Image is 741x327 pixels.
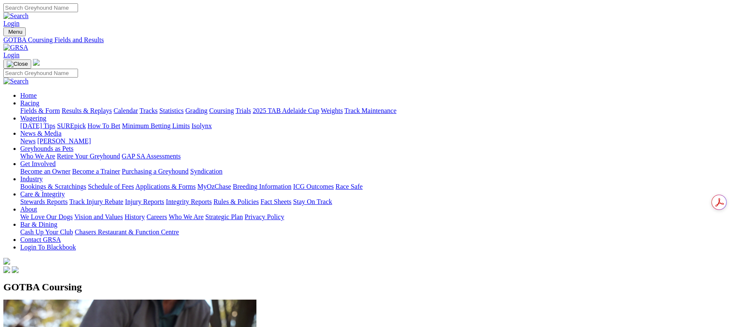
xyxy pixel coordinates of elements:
a: Login [3,51,19,59]
a: Race Safe [335,183,362,190]
a: Trials [235,107,251,114]
a: Grading [186,107,207,114]
a: Get Involved [20,160,56,167]
a: Bar & Dining [20,221,57,228]
a: We Love Our Dogs [20,213,73,220]
a: Track Injury Rebate [69,198,123,205]
a: Careers [146,213,167,220]
a: History [124,213,145,220]
a: Fact Sheets [261,198,291,205]
div: Care & Integrity [20,198,738,206]
a: Privacy Policy [245,213,284,220]
a: Applications & Forms [135,183,196,190]
a: Isolynx [191,122,212,129]
a: Syndication [190,168,222,175]
a: Rules & Policies [213,198,259,205]
img: logo-grsa-white.png [3,258,10,265]
span: Menu [8,29,22,35]
a: Statistics [159,107,184,114]
a: News [20,137,35,145]
div: Greyhounds as Pets [20,153,738,160]
input: Search [3,69,78,78]
a: Login [3,20,19,27]
a: Racing [20,99,39,107]
a: Stay On Track [293,198,332,205]
a: Stewards Reports [20,198,67,205]
a: Cash Up Your Club [20,228,73,236]
a: Contact GRSA [20,236,61,243]
img: Search [3,12,29,20]
img: twitter.svg [12,266,19,273]
a: ICG Outcomes [293,183,334,190]
a: Tracks [140,107,158,114]
a: Vision and Values [74,213,123,220]
img: GRSA [3,44,28,51]
img: logo-grsa-white.png [33,59,40,66]
a: How To Bet [88,122,121,129]
a: Wagering [20,115,46,122]
button: Toggle navigation [3,27,26,36]
a: Results & Replays [62,107,112,114]
button: Toggle navigation [3,59,31,69]
a: Track Maintenance [345,107,396,114]
img: Search [3,78,29,85]
div: Wagering [20,122,738,130]
a: SUREpick [57,122,86,129]
a: Industry [20,175,43,182]
input: Search [3,3,78,12]
a: Home [20,92,37,99]
a: GOTBA Coursing Fields and Results [3,36,738,44]
a: Schedule of Fees [88,183,134,190]
a: Greyhounds as Pets [20,145,73,152]
a: About [20,206,37,213]
div: About [20,213,738,221]
div: Racing [20,107,738,115]
a: Weights [321,107,343,114]
a: Coursing [209,107,234,114]
a: GAP SA Assessments [122,153,181,160]
a: [PERSON_NAME] [37,137,91,145]
div: Bar & Dining [20,228,738,236]
a: News & Media [20,130,62,137]
a: MyOzChase [197,183,231,190]
a: Integrity Reports [166,198,212,205]
span: GOTBA Coursing [3,281,82,292]
a: Fields & Form [20,107,60,114]
div: Get Involved [20,168,738,175]
a: Care & Integrity [20,190,65,198]
a: Purchasing a Greyhound [122,168,189,175]
a: [DATE] Tips [20,122,55,129]
a: Become an Owner [20,168,70,175]
img: Close [7,61,28,67]
a: Strategic Plan [205,213,243,220]
a: Bookings & Scratchings [20,183,86,190]
img: facebook.svg [3,266,10,273]
a: Injury Reports [125,198,164,205]
div: News & Media [20,137,738,145]
a: Login To Blackbook [20,244,76,251]
a: Minimum Betting Limits [122,122,190,129]
a: Who We Are [169,213,204,220]
a: Retire Your Greyhound [57,153,120,160]
a: Become a Trainer [72,168,120,175]
a: Who We Are [20,153,55,160]
a: 2025 TAB Adelaide Cup [253,107,319,114]
a: Breeding Information [233,183,291,190]
a: Chasers Restaurant & Function Centre [75,228,179,236]
div: Industry [20,183,738,190]
a: Calendar [113,107,138,114]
